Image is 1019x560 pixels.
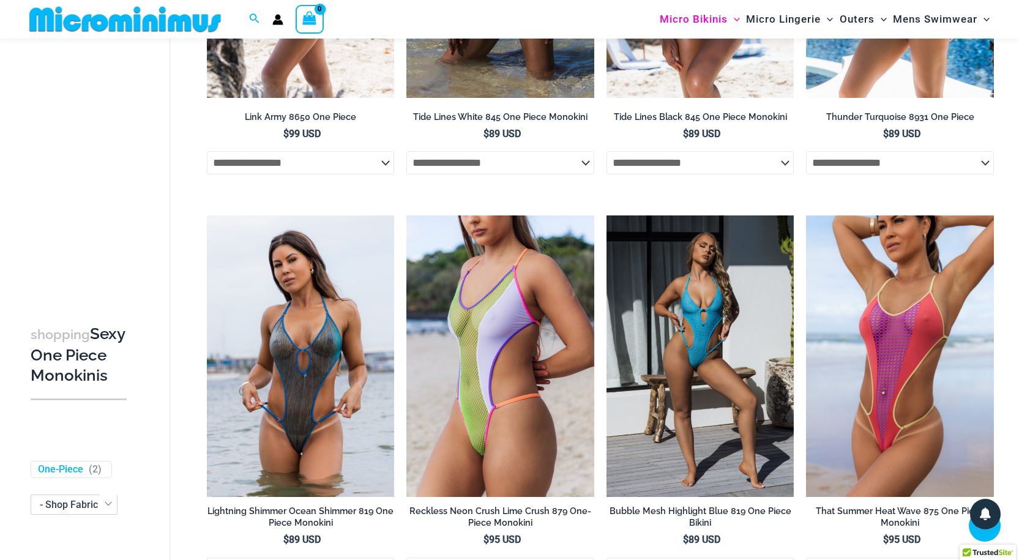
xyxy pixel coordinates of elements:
[607,111,794,127] a: Tide Lines Black 845 One Piece Monokini
[683,534,689,545] span: $
[607,111,794,123] h2: Tide Lines Black 845 One Piece Monokini
[660,4,728,35] span: Micro Bikinis
[607,215,794,497] img: Bubble Mesh Highlight Blue 819 One Piece 01
[607,506,794,533] a: Bubble Mesh Highlight Blue 819 One Piece Bikini
[607,215,794,497] a: Bubble Mesh Highlight Blue 819 One Piece 01Bubble Mesh Highlight Blue 819 One Piece 03Bubble Mesh...
[483,128,521,140] bdi: 89 USD
[406,506,594,528] h2: Reckless Neon Crush Lime Crush 879 One-Piece Monokini
[31,495,117,514] span: - Shop Fabric Type
[875,4,887,35] span: Menu Toggle
[31,495,118,515] span: - Shop Fabric Type
[283,128,321,140] bdi: 99 USD
[24,6,226,33] img: MM SHOP LOGO FLAT
[92,463,98,475] span: 2
[806,111,994,127] a: Thunder Turquoise 8931 One Piece
[207,506,395,533] a: Lightning Shimmer Ocean Shimmer 819 One Piece Monokini
[743,4,836,35] a: Micro LingerieMenu ToggleMenu Toggle
[840,4,875,35] span: Outers
[806,111,994,123] h2: Thunder Turquoise 8931 One Piece
[406,111,594,127] a: Tide Lines White 845 One Piece Monokini
[483,128,489,140] span: $
[890,4,993,35] a: Mens SwimwearMenu ToggleMenu Toggle
[607,506,794,528] h2: Bubble Mesh Highlight Blue 819 One Piece Bikini
[89,463,102,476] span: ( )
[483,534,521,545] bdi: 95 USD
[728,4,740,35] span: Menu Toggle
[296,5,324,33] a: View Shopping Cart, empty
[683,128,720,140] bdi: 89 USD
[883,128,920,140] bdi: 89 USD
[806,215,994,497] a: That Summer Heat Wave 875 One Piece Monokini 10That Summer Heat Wave 875 One Piece Monokini 12Tha...
[406,215,594,497] a: Reckless Neon Crush Lime Crush 879 One Piece 09Reckless Neon Crush Lime Crush 879 One Piece 10Rec...
[683,534,720,545] bdi: 89 USD
[837,4,890,35] a: OutersMenu ToggleMenu Toggle
[207,506,395,528] h2: Lightning Shimmer Ocean Shimmer 819 One Piece Monokini
[883,128,889,140] span: $
[806,506,994,533] a: That Summer Heat Wave 875 One Piece Monokini
[406,506,594,533] a: Reckless Neon Crush Lime Crush 879 One-Piece Monokini
[821,4,833,35] span: Menu Toggle
[40,499,122,510] span: - Shop Fabric Type
[283,534,321,545] bdi: 89 USD
[883,534,920,545] bdi: 95 USD
[655,2,995,37] nav: Site Navigation
[883,534,889,545] span: $
[746,4,821,35] span: Micro Lingerie
[283,534,289,545] span: $
[406,111,594,123] h2: Tide Lines White 845 One Piece Monokini
[893,4,977,35] span: Mens Swimwear
[31,324,127,386] h3: Sexy One Piece Monokinis
[977,4,990,35] span: Menu Toggle
[31,327,90,342] span: shopping
[31,41,141,286] iframe: TrustedSite Certified
[207,215,395,497] a: Lightning Shimmer Glittering Dunes 819 One Piece Monokini 02Lightning Shimmer Glittering Dunes 81...
[483,534,489,545] span: $
[406,215,594,497] img: Reckless Neon Crush Lime Crush 879 One Piece 09
[657,4,743,35] a: Micro BikinisMenu ToggleMenu Toggle
[207,215,395,497] img: Lightning Shimmer Glittering Dunes 819 One Piece Monokini 02
[207,111,395,127] a: Link Army 8650 One Piece
[806,215,994,497] img: That Summer Heat Wave 875 One Piece Monokini 10
[283,128,289,140] span: $
[38,463,83,476] a: One-Piece
[207,111,395,123] h2: Link Army 8650 One Piece
[272,14,283,25] a: Account icon link
[249,12,260,27] a: Search icon link
[683,128,689,140] span: $
[806,506,994,528] h2: That Summer Heat Wave 875 One Piece Monokini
